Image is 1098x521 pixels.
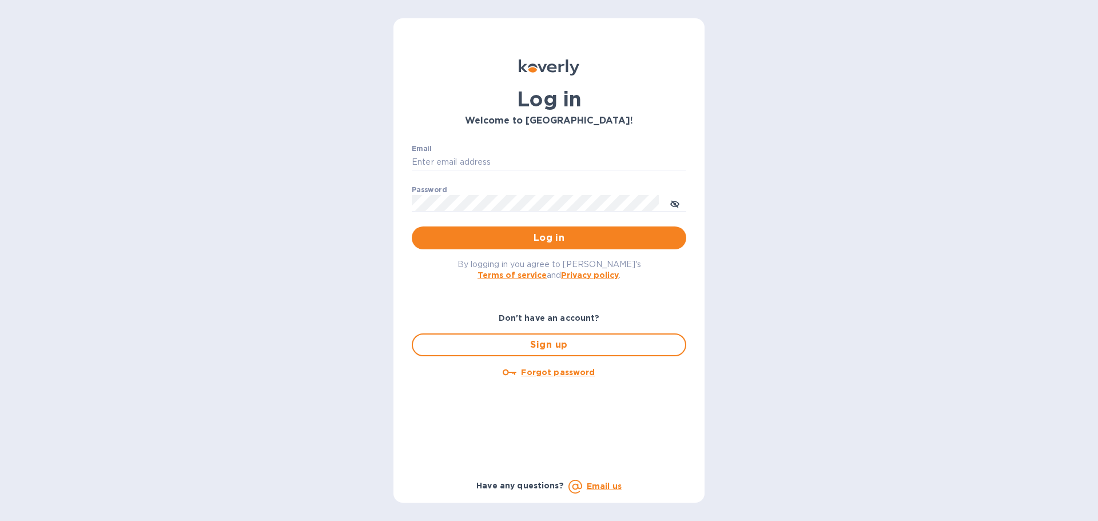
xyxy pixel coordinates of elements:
[412,226,686,249] button: Log in
[476,481,564,490] b: Have any questions?
[519,59,579,75] img: Koverly
[561,271,619,280] a: Privacy policy
[421,231,677,245] span: Log in
[412,145,432,152] label: Email
[478,271,547,280] a: Terms of service
[412,186,447,193] label: Password
[422,338,676,352] span: Sign up
[412,333,686,356] button: Sign up
[412,87,686,111] h1: Log in
[663,192,686,214] button: toggle password visibility
[499,313,600,323] b: Don't have an account?
[587,482,622,491] a: Email us
[521,368,595,377] u: Forgot password
[412,154,686,171] input: Enter email address
[412,116,686,126] h3: Welcome to [GEOGRAPHIC_DATA]!
[457,260,641,280] span: By logging in you agree to [PERSON_NAME]'s and .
